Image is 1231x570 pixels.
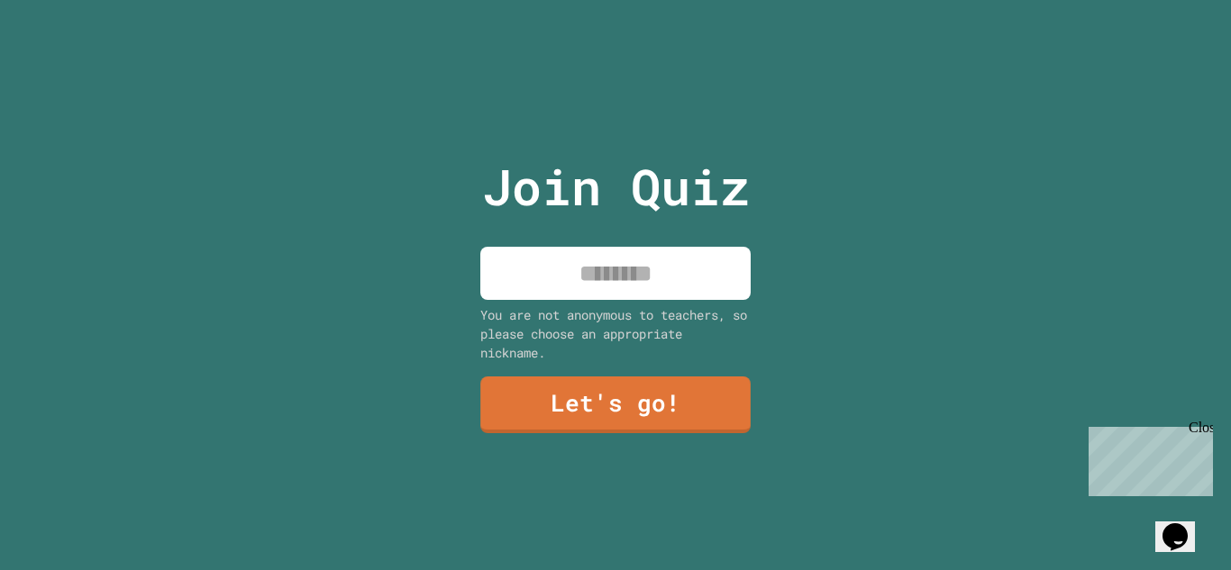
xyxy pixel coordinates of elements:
div: You are not anonymous to teachers, so please choose an appropriate nickname. [480,305,751,362]
iframe: chat widget [1155,498,1213,552]
div: Chat with us now!Close [7,7,124,114]
p: Join Quiz [482,149,750,224]
a: Let's go! [480,376,751,433]
iframe: chat widget [1081,420,1213,496]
